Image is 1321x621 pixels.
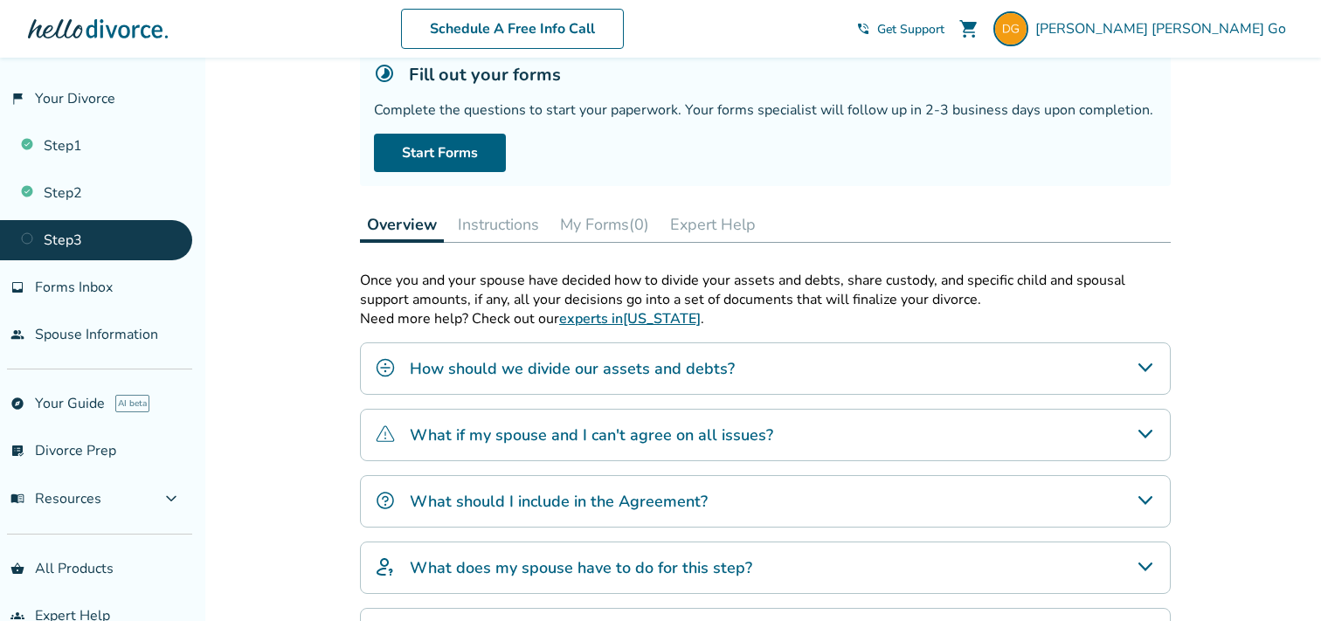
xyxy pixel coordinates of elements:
[410,556,752,579] h4: What does my spouse have to do for this step?
[360,342,1171,395] div: How should we divide our assets and debts?
[360,409,1171,461] div: What if my spouse and I can't agree on all issues?
[401,9,624,49] a: Schedule A Free Info Call
[856,22,870,36] span: phone_in_talk
[410,490,708,513] h4: What should I include in the Agreement?
[410,424,773,446] h4: What if my spouse and I can't agree on all issues?
[374,134,506,172] a: Start Forms
[409,63,561,86] h5: Fill out your forms
[10,397,24,411] span: explore
[375,357,396,378] img: How should we divide our assets and debts?
[375,556,396,577] img: What does my spouse have to do for this step?
[35,278,113,297] span: Forms Inbox
[663,207,763,242] button: Expert Help
[10,492,24,506] span: menu_book
[374,100,1157,120] div: Complete the questions to start your paperwork. Your forms specialist will follow up in 2-3 busin...
[360,309,1171,328] p: Need more help? Check out our .
[958,18,979,39] span: shopping_cart
[856,21,944,38] a: phone_in_talkGet Support
[360,542,1171,594] div: What does my spouse have to do for this step?
[10,489,101,508] span: Resources
[553,207,656,242] button: My Forms(0)
[115,395,149,412] span: AI beta
[360,475,1171,528] div: What should I include in the Agreement?
[451,207,546,242] button: Instructions
[10,328,24,342] span: people
[10,92,24,106] span: flag_2
[10,280,24,294] span: inbox
[559,309,701,328] a: experts in[US_STATE]
[360,271,1171,309] div: Once you and your spouse have decided how to divide your assets and debts, share custody, and spe...
[360,207,444,243] button: Overview
[10,562,24,576] span: shopping_basket
[375,424,396,445] img: What if my spouse and I can't agree on all issues?
[1234,537,1321,621] iframe: Chat Widget
[161,488,182,509] span: expand_more
[10,444,24,458] span: list_alt_check
[993,11,1028,46] img: dyanmelissago@gmail.com
[1035,19,1293,38] span: [PERSON_NAME] [PERSON_NAME] Go
[410,357,735,380] h4: How should we divide our assets and debts?
[375,490,396,511] img: What should I include in the Agreement?
[877,21,944,38] span: Get Support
